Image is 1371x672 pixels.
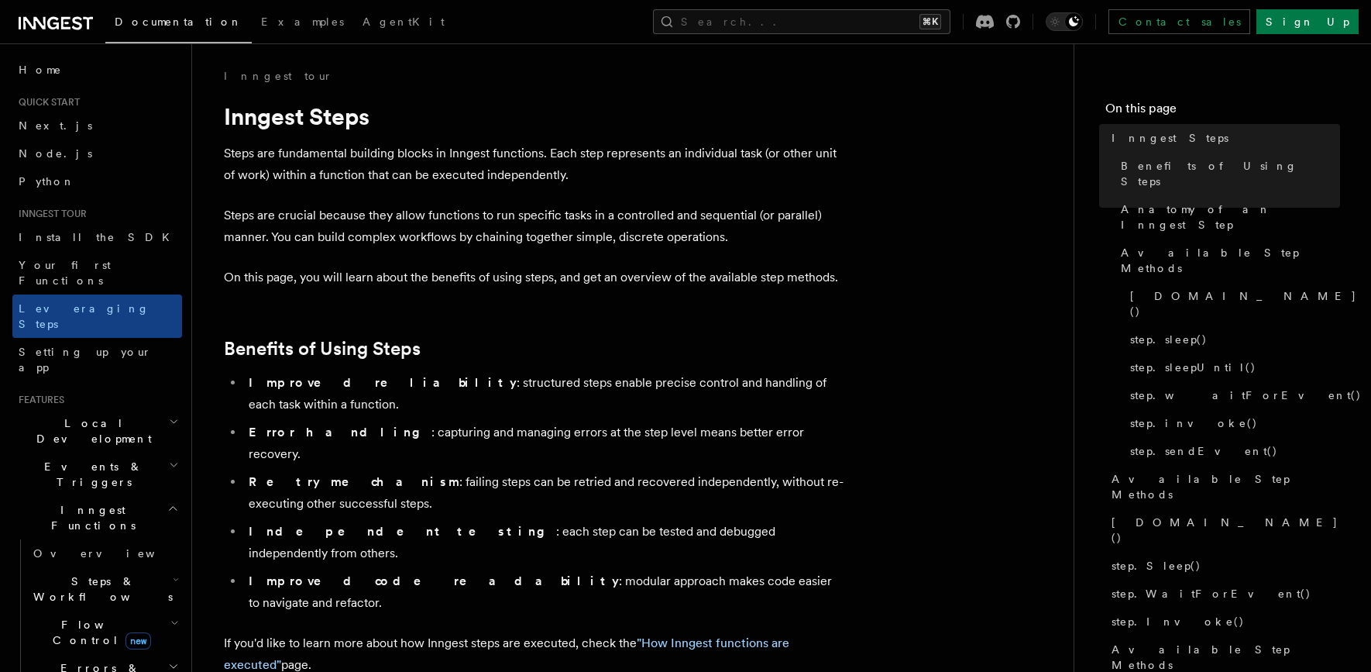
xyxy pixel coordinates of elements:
a: [DOMAIN_NAME]() [1124,282,1340,326]
a: step.Invoke() [1105,608,1340,636]
a: Available Step Methods [1115,239,1340,282]
li: : each step can be tested and debugged independently from others. [244,521,844,564]
span: [DOMAIN_NAME]() [1112,515,1340,546]
span: Features [12,394,64,406]
button: Search...⌘K [653,9,950,34]
strong: Improved reliability [249,375,517,390]
span: Events & Triggers [12,459,169,490]
a: [DOMAIN_NAME]() [1105,508,1340,552]
a: Install the SDK [12,223,182,251]
a: Anatomy of an Inngest Step [1115,195,1340,239]
a: Your first Functions [12,251,182,295]
span: step.sleep() [1130,332,1208,347]
strong: Retry mechanism [249,474,459,489]
li: : failing steps can be retried and recovered independently, without re-executing other successful... [244,471,844,515]
a: Available Step Methods [1105,465,1340,508]
span: Documentation [115,16,242,28]
span: Benefits of Using Steps [1121,158,1340,189]
button: Toggle dark mode [1046,12,1083,31]
span: AgentKit [363,16,445,28]
span: new [125,632,151,650]
span: Inngest Functions [12,502,167,533]
span: [DOMAIN_NAME]() [1130,288,1357,319]
a: Documentation [105,5,252,43]
span: Inngest tour [12,208,87,220]
span: Setting up your app [19,346,152,374]
a: Benefits of Using Steps [1115,152,1340,195]
span: step.sleepUntil() [1130,360,1256,375]
button: Flow Controlnew [27,611,182,654]
span: Available Step Methods [1121,245,1340,276]
button: Steps & Workflows [27,567,182,611]
a: Overview [27,539,182,567]
a: Node.js [12,140,182,167]
a: step.Sleep() [1105,552,1340,580]
p: On this page, you will learn about the benefits of using steps, and get an overview of the availa... [224,267,844,288]
button: Inngest Functions [12,496,182,539]
span: Flow Control [27,617,170,648]
a: Leveraging Steps [12,295,182,338]
a: step.sleepUntil() [1124,353,1340,381]
span: step.Sleep() [1112,558,1201,574]
a: Home [12,56,182,84]
p: Steps are fundamental building blocks in Inngest functions. Each step represents an individual ta... [224,143,844,186]
strong: Error handling [249,425,431,439]
h1: Inngest Steps [224,102,844,130]
span: step.WaitForEvent() [1112,586,1311,601]
a: Next.js [12,112,182,140]
a: Inngest Steps [1105,124,1340,152]
span: Node.js [19,147,92,160]
span: step.sendEvent() [1130,443,1278,459]
span: Overview [33,547,193,560]
span: Python [19,175,75,188]
span: Anatomy of an Inngest Step [1121,202,1340,233]
button: Events & Triggers [12,453,182,496]
li: : modular approach makes code easier to navigate and refactor. [244,570,844,614]
span: Leveraging Steps [19,302,149,330]
span: Install the SDK [19,231,179,243]
span: Steps & Workflows [27,574,173,605]
a: Benefits of Using Steps [224,338,421,360]
a: Contact sales [1108,9,1250,34]
h4: On this page [1105,99,1340,124]
a: step.sendEvent() [1124,437,1340,465]
span: Quick start [12,96,80,109]
span: Available Step Methods [1112,471,1340,502]
span: step.invoke() [1130,415,1258,431]
a: step.waitForEvent() [1124,381,1340,409]
kbd: ⌘K [919,14,941,29]
a: Setting up your app [12,338,182,381]
span: Home [19,62,62,78]
li: : structured steps enable precise control and handling of each task within a function. [244,372,844,415]
a: Python [12,167,182,195]
span: Your first Functions [19,259,111,287]
a: step.invoke() [1124,409,1340,437]
span: Local Development [12,415,169,446]
button: Local Development [12,409,182,453]
a: Examples [252,5,353,42]
li: : capturing and managing errors at the step level means better error recovery. [244,422,844,465]
span: Examples [261,16,344,28]
a: step.sleep() [1124,326,1340,353]
strong: Independent testing [249,524,556,539]
a: AgentKit [353,5,454,42]
strong: Improved code readability [249,574,619,588]
span: step.waitForEvent() [1130,388,1362,403]
span: Inngest Steps [1112,130,1228,146]
a: Sign Up [1256,9,1359,34]
span: Next.js [19,119,92,132]
span: step.Invoke() [1112,614,1245,629]
p: Steps are crucial because they allow functions to run specific tasks in a controlled and sequenti... [224,205,844,248]
a: Inngest tour [224,68,332,84]
a: step.WaitForEvent() [1105,580,1340,608]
